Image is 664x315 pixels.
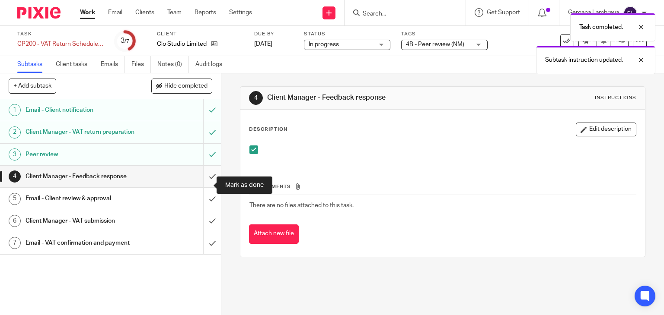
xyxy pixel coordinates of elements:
label: Due by [254,31,293,38]
div: 3 [9,148,21,161]
p: Description [249,126,287,133]
img: svg%3E [623,6,637,20]
h1: Client Manager - VAT submission [26,214,138,227]
h1: Email - Client review & approval [26,192,138,205]
div: Instructions [595,94,636,101]
a: Work [80,8,95,17]
label: Client [157,31,243,38]
button: + Add subtask [9,79,56,93]
h1: Client Manager - Feedback response [267,93,461,102]
div: 7 [9,237,21,249]
div: 6 [9,215,21,227]
h1: Email - Client notification [26,104,138,117]
a: Clients [135,8,154,17]
h1: Client Manager - Feedback response [26,170,138,183]
a: Notes (0) [157,56,189,73]
div: 4 [249,91,263,105]
a: Email [108,8,122,17]
a: Files [131,56,151,73]
div: 1 [9,104,21,116]
span: Attachments [249,184,291,189]
h1: Email - VAT confirmation and payment [26,236,138,249]
h1: Peer review [26,148,138,161]
a: Settings [229,8,252,17]
label: Task [17,31,104,38]
span: Hide completed [164,83,207,90]
a: Client tasks [56,56,94,73]
div: 4 [9,170,21,183]
p: Subtask instruction updated. [545,56,623,64]
span: [DATE] [254,41,272,47]
label: Status [304,31,390,38]
a: Audit logs [195,56,229,73]
a: Reports [195,8,216,17]
small: /7 [124,39,129,44]
span: There are no files attached to this task. [249,202,354,208]
p: Task completed. [579,23,623,31]
span: In progress [309,41,339,47]
img: Pixie [17,7,61,19]
div: CP200 - VAT Return Schedule 1- Jan/Apr/Jul/Oct [17,40,104,48]
a: Subtasks [17,56,49,73]
a: Team [167,8,182,17]
button: Attach new file [249,224,299,244]
div: 2 [9,126,21,139]
h1: Client Manager - VAT return preparation [26,126,138,139]
a: Emails [101,56,125,73]
div: 5 [9,193,21,205]
button: Hide completed [151,79,212,93]
button: Edit description [576,123,636,136]
p: Clo Studio Limited [157,40,207,48]
div: 3 [121,36,129,46]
